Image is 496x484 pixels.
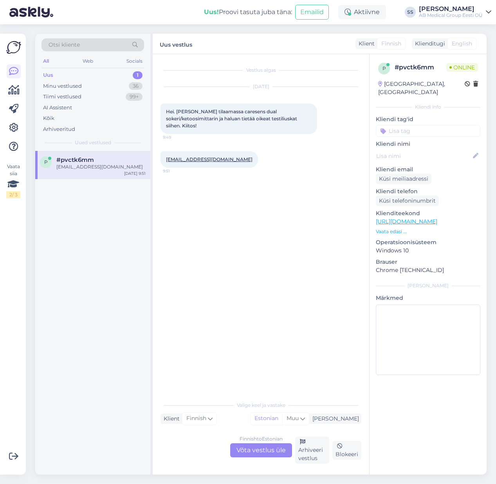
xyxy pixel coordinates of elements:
p: Chrome [TECHNICAL_ID] [376,266,480,274]
div: Finnish to Estonian [240,435,283,442]
input: Lisa nimi [376,152,471,160]
p: Kliendi email [376,165,480,174]
div: Tiimi vestlused [43,93,81,101]
div: Klient [355,40,375,48]
div: [DATE] [161,83,361,90]
div: Uus [43,71,53,79]
a: [PERSON_NAME]AB Medical Group Eesti OÜ [419,6,491,18]
div: Vaata siia [6,163,20,198]
span: Finnish [381,40,401,48]
span: Muu [287,415,299,422]
div: Küsi telefoninumbrit [376,196,439,206]
div: Valige keel ja vastake [161,402,361,409]
div: Minu vestlused [43,82,82,90]
span: Uued vestlused [75,139,111,146]
span: 9:49 [163,134,192,140]
p: Kliendi nimi [376,140,480,148]
div: [PERSON_NAME] [309,415,359,423]
p: Brauser [376,258,480,266]
div: Blokeeri [332,441,361,460]
div: [PERSON_NAME] [419,6,483,12]
span: Otsi kliente [49,41,80,49]
p: Klienditeekond [376,209,480,218]
div: Arhiveeritud [43,125,75,133]
div: Klienditugi [412,40,445,48]
div: Aktiivne [338,5,386,19]
div: Vestlus algas [161,67,361,74]
span: Hei. [PERSON_NAME] tilaamassa caresens dual sokeri/ketoosimittarin ja haluan tietää oikeat testil... [166,109,298,129]
div: 1 [133,71,142,79]
span: Finnish [186,414,206,423]
span: English [452,40,472,48]
div: # pvctk6mm [395,63,446,72]
p: Operatsioonisüsteem [376,238,480,247]
img: Askly Logo [6,40,21,55]
div: SS [405,7,416,18]
span: #pvctk6mm [56,156,94,163]
div: [PERSON_NAME] [376,282,480,289]
div: 36 [129,82,142,90]
div: Socials [125,56,144,66]
div: Küsi meiliaadressi [376,174,431,184]
div: Proovi tasuta juba täna: [204,7,292,17]
div: Web [81,56,95,66]
input: Lisa tag [376,125,480,137]
div: Klient [161,415,180,423]
div: 99+ [126,93,142,101]
p: Windows 10 [376,247,480,255]
div: All [41,56,51,66]
div: Arhiveeri vestlus [295,437,330,464]
div: [EMAIL_ADDRESS][DOMAIN_NAME] [56,163,146,170]
div: Estonian [251,413,282,424]
div: AB Medical Group Eesti OÜ [419,12,483,18]
span: Online [446,63,478,72]
div: Kliendi info [376,103,480,111]
p: Vaata edasi ... [376,228,480,235]
div: 2 / 3 [6,191,20,198]
a: [URL][DOMAIN_NAME] [376,218,437,225]
span: p [382,65,386,71]
span: p [44,159,48,165]
span: 9:51 [163,168,192,174]
p: Kliendi telefon [376,187,480,196]
div: Võta vestlus üle [230,443,292,457]
div: [GEOGRAPHIC_DATA], [GEOGRAPHIC_DATA] [378,80,465,96]
div: [DATE] 9:51 [124,170,146,176]
p: Kliendi tag'id [376,115,480,123]
b: Uus! [204,8,219,16]
button: Emailid [295,5,329,20]
p: Märkmed [376,294,480,302]
div: Kõik [43,114,54,122]
div: AI Assistent [43,104,72,112]
label: Uus vestlus [160,38,192,49]
a: [EMAIL_ADDRESS][DOMAIN_NAME] [166,156,253,162]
